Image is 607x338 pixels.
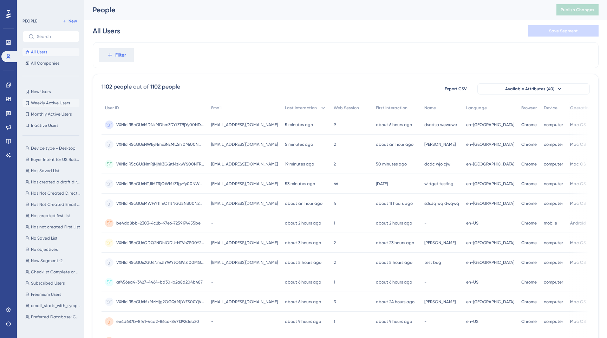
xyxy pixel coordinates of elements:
[285,299,321,304] time: about 6 hours ago
[528,25,599,37] button: Save Segment
[22,167,84,175] button: Has Saved List
[521,319,537,324] span: Chrome
[424,142,456,147] span: [PERSON_NAME]
[285,105,317,111] span: Last Interaction
[466,299,514,305] span: en-[GEOGRAPHIC_DATA]
[31,258,63,264] span: New Segment-2
[521,105,537,111] span: Browser
[68,18,77,24] span: New
[549,28,578,34] span: Save Segment
[31,303,81,308] span: email_starts_with_symphony
[334,201,336,206] span: 4
[22,110,79,118] button: Monthly Active Users
[285,142,313,147] time: 5 minutes ago
[211,299,278,305] span: [EMAIL_ADDRESS][DOMAIN_NAME]
[211,319,213,324] span: -
[31,168,60,174] span: Has Saved List
[285,221,321,226] time: about 2 hours ago
[334,299,336,305] span: 3
[466,220,478,226] span: en-US
[424,122,457,128] span: dsadsa wewewe
[285,162,314,167] time: 19 minutes ago
[424,240,456,246] span: [PERSON_NAME]
[556,4,599,15] button: Publish Changes
[116,201,204,206] span: VXNlclR5cGU6MWFiYTlmOTItNGU5NS00N2YxLWE0ZjUtZDc3Yjk2Yzk3N2Zi
[521,260,537,265] span: Chrome
[544,319,563,324] span: computer
[570,122,586,128] span: Mac OS
[544,260,563,265] span: computer
[93,26,120,36] div: All Users
[116,260,204,265] span: VXNlclR5cGU6ZGU4NmJlYWYtOGVlZi00MGQ4LWI3NWUtNzk4N2M0MmYyNzE3
[22,144,84,152] button: Device type - Desktop
[521,181,537,187] span: Chrome
[376,162,407,167] time: 50 minutes ago
[466,279,478,285] span: en-US
[521,240,537,246] span: Chrome
[334,240,336,246] span: 2
[376,122,412,127] time: about 6 hours ago
[466,105,487,111] span: Language
[570,161,586,167] span: Mac OS
[22,155,84,164] button: Buyer Intent for US Business
[22,99,79,107] button: Weekly Active Users
[31,247,58,252] span: No objectives
[424,161,450,167] span: dcdc wjoicjw
[31,60,59,66] span: All Companies
[466,201,514,206] span: en-[GEOGRAPHIC_DATA]
[376,240,414,245] time: about 23 hours ago
[211,279,213,285] span: -
[211,161,278,167] span: [EMAIL_ADDRESS][DOMAIN_NAME]
[466,181,514,187] span: en-[GEOGRAPHIC_DATA]
[544,201,563,206] span: computer
[544,240,563,246] span: computer
[116,142,204,147] span: VXNlclR5cGU6NWEyNmE3NzMtZmI0Mi00NDIyLWJjZGMtNGVlYzk5ZWNiMTQ4
[22,279,84,287] button: Subscribed Users
[22,290,84,299] button: Freemium Users
[570,201,586,206] span: Mac OS
[22,189,84,197] button: Has Not Created Direct Mail Campaign
[22,200,84,209] button: Has Not Created Email Campaign
[334,220,335,226] span: 1
[285,122,313,127] time: 5 minutes ago
[31,202,81,207] span: Has Not Created Email Campaign
[31,235,58,241] span: No Saved List
[93,5,539,15] div: People
[22,87,79,96] button: New Users
[285,240,321,245] time: about 3 hours ago
[445,86,467,92] span: Export CSV
[116,240,204,246] span: VXNlclR5cGU6ODQ2NDhiODUtNTVhZS00Y2M0LWFiMDctYjMxNmI0NjQyMDQz
[424,299,456,305] span: [PERSON_NAME]
[22,18,37,24] div: PEOPLE
[211,105,222,111] span: Email
[521,142,537,147] span: Chrome
[334,105,359,111] span: Web Session
[424,181,453,187] span: widget testing
[424,319,426,324] span: -
[334,161,336,167] span: 2
[150,83,180,91] div: 1102 people
[22,268,84,276] button: Checklist Complete or Dismissed
[521,279,537,285] span: Chrome
[570,181,586,187] span: Mac OS
[31,213,70,219] span: Has created first list
[570,105,607,111] span: Operating System
[31,280,65,286] span: Subscribed Users
[211,260,278,265] span: [EMAIL_ADDRESS][DOMAIN_NAME]
[544,279,563,285] span: computer
[31,314,81,320] span: Preferred Database: Consumer
[102,83,132,91] div: 1102 people
[22,48,79,56] button: All Users
[115,51,126,59] span: Filter
[466,122,514,128] span: en-[GEOGRAPHIC_DATA]
[31,179,81,185] span: Has created a draft direct mail campaign
[424,105,436,111] span: Name
[466,142,514,147] span: en-[GEOGRAPHIC_DATA]
[376,142,413,147] time: about an hour ago
[376,181,388,186] time: [DATE]
[570,240,586,246] span: Mac OS
[116,319,199,324] span: ee4d687b-8f41-4ca2-86cc-8471392deb20
[376,105,407,111] span: First Interaction
[31,111,72,117] span: Monthly Active Users
[570,220,586,226] span: Android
